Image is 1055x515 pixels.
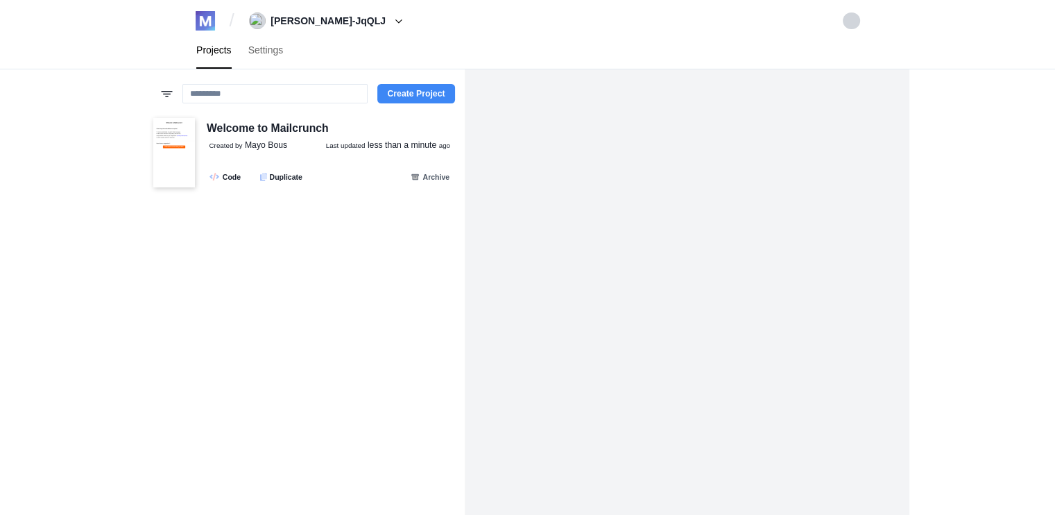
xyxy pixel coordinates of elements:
a: Settings [240,32,292,69]
button: Create Project [377,84,454,103]
button: [PERSON_NAME]-JqQLJ [244,10,412,32]
small: ago [439,142,450,149]
a: Code [205,169,248,185]
span: / [230,10,234,32]
img: logo [196,11,215,31]
a: Projects [188,32,240,69]
div: Welcome to Mailcrunch [207,120,329,137]
small: Last updated [326,142,366,149]
button: Archive [402,169,457,185]
span: Mayo Bous [245,140,287,150]
button: Duplicate [253,169,310,185]
a: Last updated less than a minute ago [326,140,450,152]
small: Created by [209,142,243,149]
